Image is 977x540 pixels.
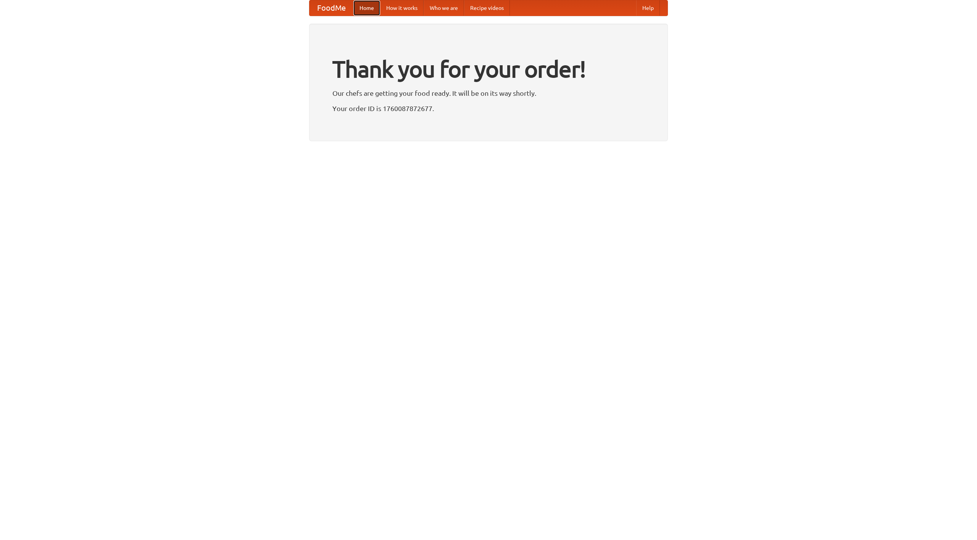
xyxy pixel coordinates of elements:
[353,0,380,16] a: Home
[424,0,464,16] a: Who we are
[636,0,660,16] a: Help
[332,87,645,99] p: Our chefs are getting your food ready. It will be on its way shortly.
[332,51,645,87] h1: Thank you for your order!
[380,0,424,16] a: How it works
[310,0,353,16] a: FoodMe
[464,0,510,16] a: Recipe videos
[332,103,645,114] p: Your order ID is 1760087872677.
